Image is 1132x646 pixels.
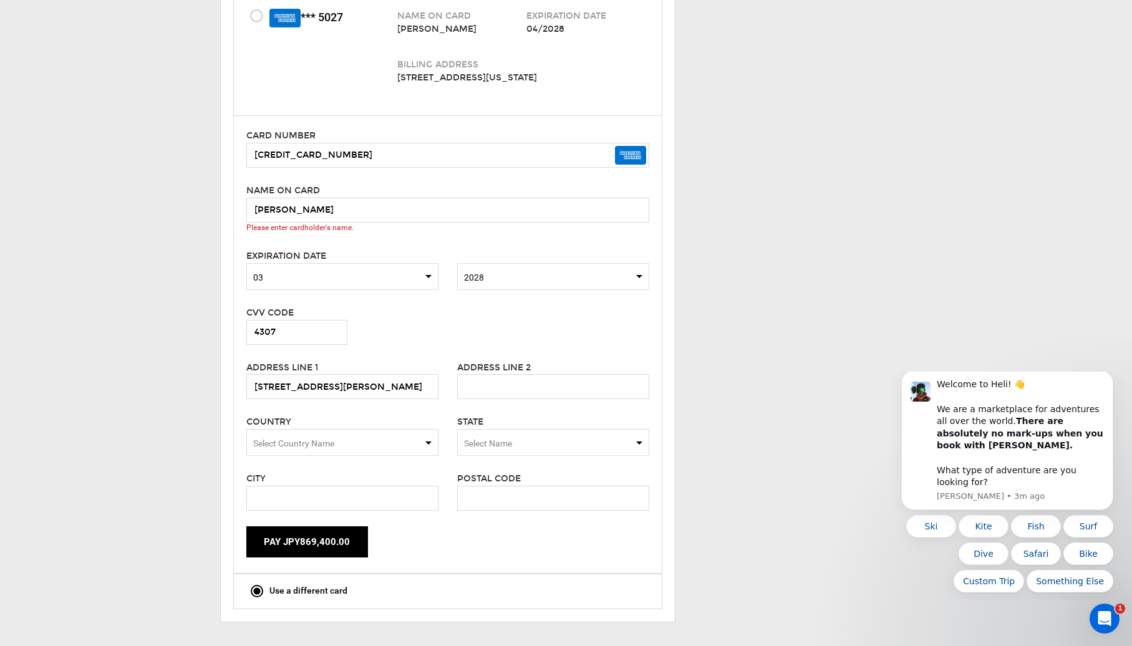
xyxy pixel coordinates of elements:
[181,171,231,193] button: Quick reply: Bike
[464,271,642,284] span: 2028
[246,307,294,319] label: CVV Code
[883,372,1132,600] iframe: Intercom notifications message
[457,429,649,456] span: Select box activate
[397,59,478,71] label: Billing Address
[246,250,326,263] label: Expiration Date
[246,130,316,142] label: Card number
[397,72,637,100] div: [STREET_ADDRESS][US_STATE]
[128,171,178,193] button: Quick reply: Safari
[615,146,646,165] img: american-express-dark.svg
[269,586,347,595] span: Use a different card
[24,143,74,166] button: Quick reply: Ski
[28,10,48,30] img: Profile image for Carl
[128,143,178,166] button: Quick reply: Fish
[246,429,438,456] span: Select box activate
[457,362,531,374] label: Address Line 2
[54,7,221,117] div: Welcome to Heli! 👋 We are a marketplace for adventures all over the world. What type of adventure...
[144,198,231,221] button: Quick reply: Something Else
[54,44,221,79] b: There are absolutely no mark-ups when you book with [PERSON_NAME].
[457,473,521,485] label: Postal Code
[253,271,432,284] span: 03
[1090,604,1120,634] iframe: Intercom live chat
[246,223,649,233] span: Please enter cardholder's name.
[526,10,606,22] label: Expiration Date
[464,438,512,448] span: Select Name
[253,438,334,448] span: Select Country Name
[54,119,221,130] p: Message from Carl, sent 3m ago
[76,171,126,193] button: Quick reply: Dive
[71,198,142,221] button: Quick reply: Custom Trip
[526,23,637,51] div: 04/2028
[246,263,438,290] span: Select box activate
[397,10,471,22] label: Name on card
[19,143,231,221] div: Quick reply options
[397,23,508,51] div: [PERSON_NAME]
[76,143,126,166] button: Quick reply: Kite
[54,7,221,117] div: Message content
[246,185,320,197] label: Name on card
[246,473,266,485] label: City
[246,416,291,428] label: Country
[457,263,649,290] span: Select box activate
[269,9,301,27] img: american-express-dark.svg
[457,416,483,428] label: State
[1115,604,1125,614] span: 1
[181,143,231,166] button: Quick reply: Surf
[246,526,368,557] button: Pay JPY869,400.00
[246,362,318,374] label: Address Line 1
